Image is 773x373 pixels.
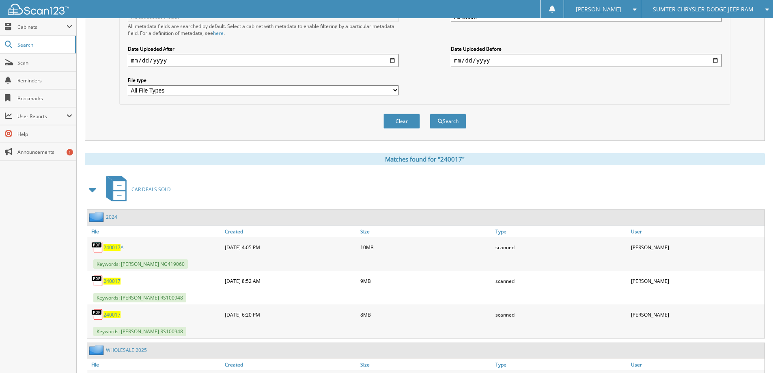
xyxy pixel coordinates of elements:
[653,7,754,12] span: SUMTER CHRYSLER DODGE JEEP RAM
[451,45,722,52] label: Date Uploaded Before
[493,239,629,255] div: scanned
[103,244,121,251] span: 240017
[17,77,72,84] span: Reminders
[451,54,722,67] input: end
[106,347,147,354] a: WHOLESALE 2025
[213,30,224,37] a: here
[101,173,171,205] a: CAR DEALS SOLD
[629,273,764,289] div: [PERSON_NAME]
[128,45,399,52] label: Date Uploaded After
[87,359,223,370] a: File
[17,149,72,155] span: Announcements
[128,54,399,67] input: start
[91,241,103,253] img: PDF.png
[128,77,399,84] label: File type
[732,334,773,373] iframe: Chat Widget
[89,212,106,222] img: folder2.png
[17,41,71,48] span: Search
[223,359,358,370] a: Created
[223,273,358,289] div: [DATE] 8:52 AM
[17,59,72,66] span: Scan
[223,306,358,323] div: [DATE] 6:20 PM
[576,7,621,12] span: [PERSON_NAME]
[223,239,358,255] div: [DATE] 4:05 PM
[93,327,186,336] span: Keywords: [PERSON_NAME] RS100948
[629,226,764,237] a: User
[131,186,171,193] span: CAR DEALS SOLD
[106,213,117,220] a: 2024
[358,226,494,237] a: Size
[17,131,72,138] span: Help
[358,359,494,370] a: Size
[93,293,186,302] span: Keywords: [PERSON_NAME] RS100948
[8,4,69,15] img: scan123-logo-white.svg
[85,153,765,165] div: Matches found for "240017"
[91,308,103,321] img: PDF.png
[103,311,121,318] a: 240017
[87,226,223,237] a: File
[17,95,72,102] span: Bookmarks
[89,345,106,355] img: folder2.png
[358,273,494,289] div: 9MB
[128,23,399,37] div: All metadata fields are searched by default. Select a cabinet with metadata to enable filtering b...
[629,239,764,255] div: [PERSON_NAME]
[358,239,494,255] div: 10MB
[493,359,629,370] a: Type
[67,149,73,155] div: 1
[17,113,67,120] span: User Reports
[91,275,103,287] img: PDF.png
[93,259,188,269] span: Keywords: [PERSON_NAME] NG419060
[103,244,124,251] a: 240017A
[103,278,121,285] a: 240017
[383,114,420,129] button: Clear
[430,114,466,129] button: Search
[493,306,629,323] div: scanned
[223,226,358,237] a: Created
[358,306,494,323] div: 8MB
[493,273,629,289] div: scanned
[629,306,764,323] div: [PERSON_NAME]
[493,226,629,237] a: Type
[17,24,67,30] span: Cabinets
[629,359,764,370] a: User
